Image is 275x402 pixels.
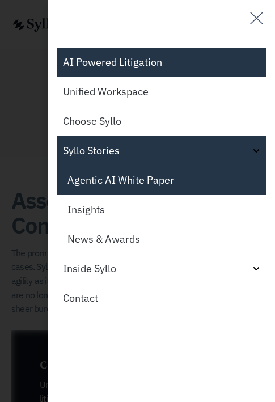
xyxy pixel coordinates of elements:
[57,48,266,77] a: AI Powered Litigation
[57,195,266,225] a: Insights
[57,136,266,166] a: Syllo Stories
[57,225,266,254] a: News & Awards
[57,283,266,313] a: Contact
[57,254,266,283] a: Inside Syllo
[57,166,266,195] a: Agentic AI White Paper
[57,77,266,107] a: Unified Workspace
[57,166,266,254] ul: Syllo Stories
[57,107,266,136] a: Choose Syllo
